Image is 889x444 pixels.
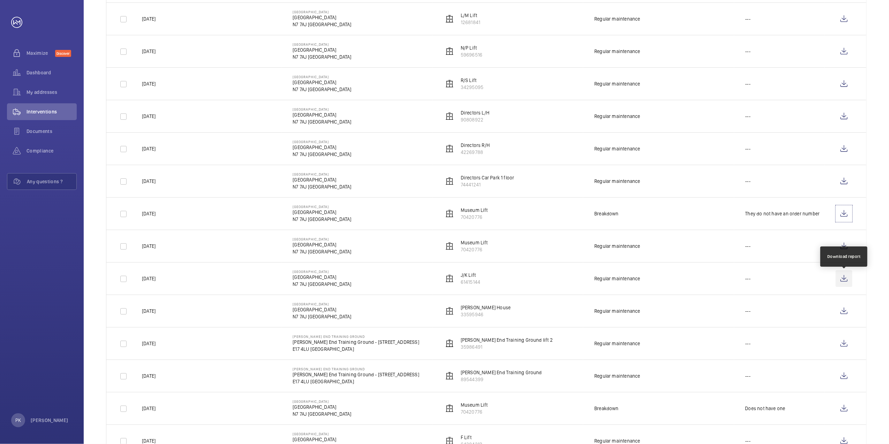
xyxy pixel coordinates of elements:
p: [DATE] [142,80,156,87]
p: [PERSON_NAME] End Training Ground [293,334,419,339]
p: --- [745,308,751,314]
p: [GEOGRAPHIC_DATA] [293,436,351,443]
p: N7 7AJ [GEOGRAPHIC_DATA] [293,183,351,190]
p: N7 7AJ [GEOGRAPHIC_DATA] [293,410,351,417]
p: [GEOGRAPHIC_DATA] [293,241,351,248]
div: Regular maintenance [594,308,640,314]
div: Regular maintenance [594,372,640,379]
p: N7 7AJ [GEOGRAPHIC_DATA] [293,53,351,60]
img: elevator.svg [445,80,454,88]
p: [GEOGRAPHIC_DATA] [293,399,351,404]
p: --- [745,340,751,347]
p: [GEOGRAPHIC_DATA] [293,176,351,183]
p: [GEOGRAPHIC_DATA] [293,302,351,306]
span: Maximize [27,50,55,57]
div: Download report [827,253,861,260]
p: [GEOGRAPHIC_DATA] [293,172,351,176]
div: Regular maintenance [594,15,640,22]
div: Regular maintenance [594,178,640,185]
p: --- [745,113,751,120]
p: N7 7AJ [GEOGRAPHIC_DATA] [293,216,351,223]
p: 61415144 [461,279,480,286]
p: 70420776 [461,214,488,221]
p: --- [745,15,751,22]
p: [GEOGRAPHIC_DATA] [293,269,351,274]
span: Compliance [27,147,77,154]
p: [PERSON_NAME] End Training Ground lift 2 [461,336,553,343]
p: Museum Lift [461,401,488,408]
span: Interventions [27,108,77,115]
p: [PERSON_NAME] End Training Ground [461,369,542,376]
p: 35986491 [461,343,553,350]
p: Museum Lift [461,239,488,246]
p: --- [745,243,751,250]
p: --- [745,178,751,185]
div: Breakdown [594,405,619,412]
div: Regular maintenance [594,145,640,152]
p: 70420776 [461,408,488,415]
p: [GEOGRAPHIC_DATA] [293,79,351,86]
img: elevator.svg [445,15,454,23]
span: Discover [55,50,71,57]
p: [GEOGRAPHIC_DATA] [293,432,351,436]
p: --- [745,275,751,282]
p: [GEOGRAPHIC_DATA] [293,42,351,46]
p: N7 7AJ [GEOGRAPHIC_DATA] [293,281,351,288]
p: 89544399 [461,376,542,383]
div: Regular maintenance [594,243,640,250]
p: They do not have an order number [745,210,820,217]
img: elevator.svg [445,339,454,348]
p: N7 7AJ [GEOGRAPHIC_DATA] [293,118,351,125]
p: N/P Lift [461,44,482,51]
p: [GEOGRAPHIC_DATA] [293,75,351,79]
p: Directors Car Park 1 floor [461,174,514,181]
p: 34295095 [461,84,483,91]
img: elevator.svg [445,47,454,55]
p: N7 7AJ [GEOGRAPHIC_DATA] [293,86,351,93]
p: [GEOGRAPHIC_DATA] [293,46,351,53]
p: 12681841 [461,19,480,26]
p: 90808922 [461,116,489,123]
p: Museum Lift [461,207,488,214]
p: L/M Lift [461,12,480,19]
p: R/S Lift [461,77,483,84]
p: [GEOGRAPHIC_DATA] [293,209,351,216]
p: E17 4LU [GEOGRAPHIC_DATA] [293,346,419,353]
p: [PERSON_NAME] House [461,304,511,311]
p: [GEOGRAPHIC_DATA] [293,306,351,313]
div: Breakdown [594,210,619,217]
p: N7 7AJ [GEOGRAPHIC_DATA] [293,248,351,255]
p: [DATE] [142,15,156,22]
p: --- [745,372,751,379]
p: --- [745,80,751,87]
p: [DATE] [142,178,156,185]
p: [GEOGRAPHIC_DATA] [293,144,351,151]
p: N7 7AJ [GEOGRAPHIC_DATA] [293,21,351,28]
p: 59696516 [461,51,482,58]
span: Any questions ? [27,178,76,185]
p: Directors L/H [461,109,489,116]
p: Directors R/H [461,142,490,149]
p: 70420776 [461,246,488,253]
p: J/K Lift [461,272,480,279]
span: Documents [27,128,77,135]
p: [PERSON_NAME] End Training Ground - [STREET_ADDRESS] [293,371,419,378]
p: [GEOGRAPHIC_DATA] [293,111,351,118]
p: [DATE] [142,48,156,55]
p: [GEOGRAPHIC_DATA] [293,205,351,209]
p: [DATE] [142,210,156,217]
p: [DATE] [142,113,156,120]
p: --- [745,145,751,152]
p: Does not have one [745,405,785,412]
p: 42269788 [461,149,490,156]
div: Regular maintenance [594,80,640,87]
p: [GEOGRAPHIC_DATA] [293,404,351,410]
p: F Lift [461,434,482,441]
img: elevator.svg [445,112,454,120]
img: elevator.svg [445,372,454,380]
p: E17 4LU [GEOGRAPHIC_DATA] [293,378,419,385]
p: --- [745,48,751,55]
p: [GEOGRAPHIC_DATA] [293,237,351,241]
p: 33595946 [461,311,511,318]
p: [PERSON_NAME] [31,417,68,424]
